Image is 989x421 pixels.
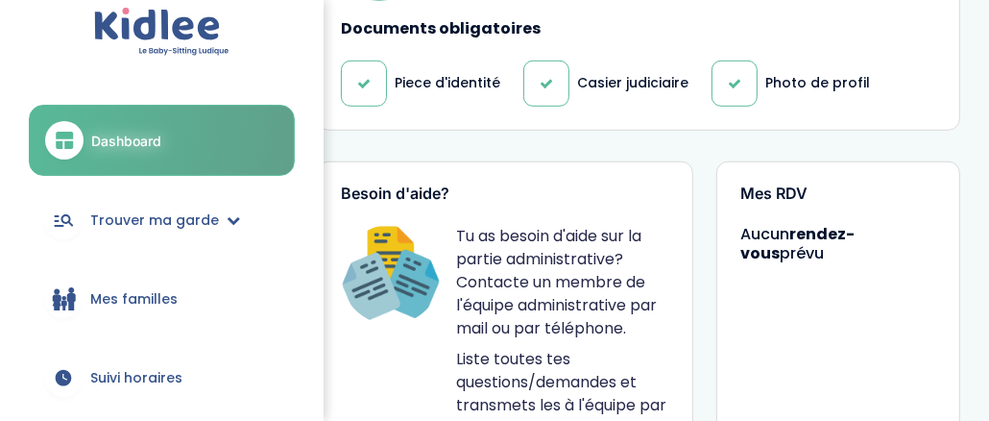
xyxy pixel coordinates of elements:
[341,20,936,37] h4: Documents obligatoires
[341,186,669,203] h3: Besoin d'aide?
[90,289,178,310] span: Mes familles
[765,73,870,93] p: Photo de profil
[740,186,936,203] h3: Mes RDV
[94,8,229,57] img: logo.svg
[740,223,855,264] span: Aucun prévu
[577,73,688,93] p: Casier judiciaire
[29,264,295,334] a: Mes familles
[29,343,295,412] a: Suivi horaires
[90,368,182,388] span: Suivi horaires
[341,225,441,325] img: Happiness Officer
[29,186,295,255] a: Trouver ma garde
[740,223,855,264] strong: rendez-vous
[91,131,161,151] span: Dashboard
[90,210,219,231] span: Trouver ma garde
[456,225,669,340] p: Tu as besoin d'aide sur la partie administrative? Contacte un membre de l'équipe administrative p...
[29,105,295,176] a: Dashboard
[395,73,500,93] p: Piece d'identité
